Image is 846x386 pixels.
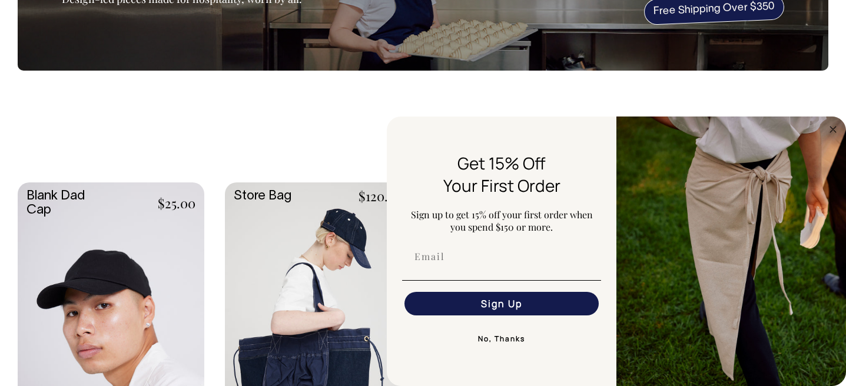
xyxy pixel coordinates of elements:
[457,152,546,174] span: Get 15% Off
[387,117,846,386] div: FLYOUT Form
[402,327,601,351] button: No, Thanks
[404,292,599,315] button: Sign Up
[616,117,846,386] img: 5e34ad8f-4f05-4173-92a8-ea475ee49ac9.jpeg
[443,174,560,197] span: Your First Order
[826,122,840,137] button: Close dialog
[402,280,601,281] img: underline
[404,245,599,268] input: Email
[411,208,593,233] span: Sign up to get 15% off your first order when you spend $150 or more.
